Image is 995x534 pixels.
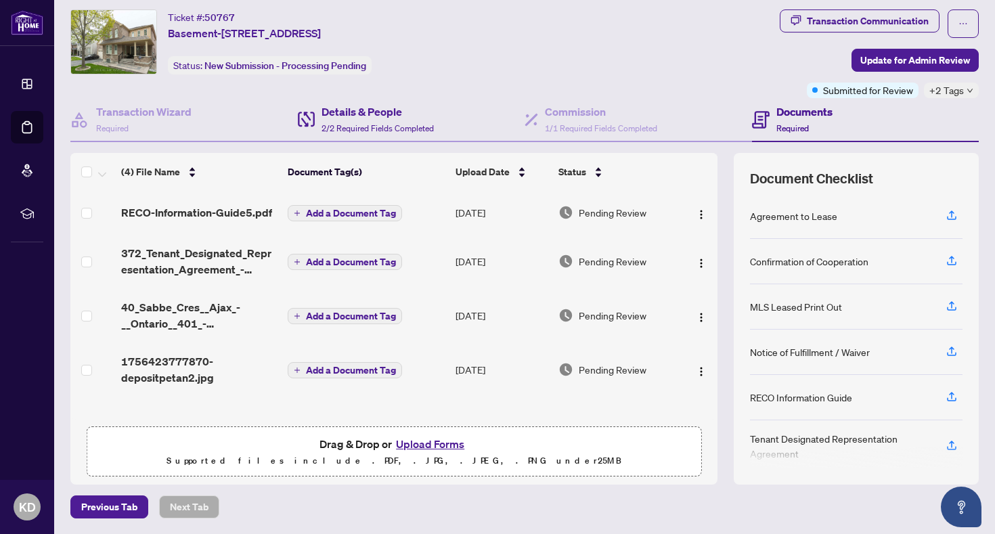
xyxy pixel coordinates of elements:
[696,366,707,377] img: Logo
[204,60,366,72] span: New Submission - Processing Pending
[70,495,148,518] button: Previous Tab
[11,10,43,35] img: logo
[545,104,657,120] h4: Commission
[96,123,129,133] span: Required
[450,191,553,234] td: [DATE]
[288,253,402,271] button: Add a Document Tag
[558,308,573,323] img: Document Status
[776,123,809,133] span: Required
[690,305,712,326] button: Logo
[121,164,180,179] span: (4) File Name
[929,83,964,98] span: +2 Tags
[696,258,707,269] img: Logo
[121,245,277,277] span: 372_Tenant_Designated_Representation_Agreement_-_PropTx-[PERSON_NAME].pdf
[294,367,301,374] span: plus
[288,361,402,379] button: Add a Document Tag
[750,390,852,405] div: RECO Information Guide
[392,435,468,453] button: Upload Forms
[750,208,837,223] div: Agreement to Lease
[450,153,553,191] th: Upload Date
[288,307,402,325] button: Add a Document Tag
[168,25,321,41] span: Basement-[STREET_ADDRESS]
[958,19,968,28] span: ellipsis
[294,210,301,217] span: plus
[696,312,707,323] img: Logo
[558,362,573,377] img: Document Status
[579,308,646,323] span: Pending Review
[823,83,913,97] span: Submitted for Review
[807,10,929,32] div: Transaction Communication
[81,496,137,518] span: Previous Tab
[558,254,573,269] img: Document Status
[288,308,402,324] button: Add a Document Tag
[776,104,833,120] h4: Documents
[322,104,434,120] h4: Details & People
[579,362,646,377] span: Pending Review
[282,153,450,191] th: Document Tag(s)
[558,205,573,220] img: Document Status
[450,234,553,288] td: [DATE]
[322,123,434,133] span: 2/2 Required Fields Completed
[750,169,873,188] span: Document Checklist
[288,362,402,378] button: Add a Document Tag
[288,254,402,270] button: Add a Document Tag
[306,365,396,375] span: Add a Document Tag
[116,153,282,191] th: (4) File Name
[306,311,396,321] span: Add a Document Tag
[19,497,36,516] span: KD
[860,49,970,71] span: Update for Admin Review
[121,204,272,221] span: RECO-Information-Guide5.pdf
[121,353,277,386] span: 1756423777870-depositpetan2.jpg
[168,56,372,74] div: Status:
[121,299,277,332] span: 40_Sabbe_Cres__Ajax_-__Ontario__401_-_Schedule_____Agreement_to_Lease_Residential.pdf
[294,313,301,319] span: plus
[456,164,510,179] span: Upload Date
[450,288,553,342] td: [DATE]
[750,431,930,461] div: Tenant Designated Representation Agreement
[96,104,192,120] h4: Transaction Wizard
[750,344,870,359] div: Notice of Fulfillment / Waiver
[204,12,235,24] span: 50767
[319,435,468,453] span: Drag & Drop or
[967,87,973,94] span: down
[852,49,979,72] button: Update for Admin Review
[288,204,402,222] button: Add a Document Tag
[294,259,301,265] span: plus
[558,164,586,179] span: Status
[941,487,981,527] button: Open asap
[87,427,701,477] span: Drag & Drop orUpload FormsSupported files include .PDF, .JPG, .JPEG, .PNG under25MB
[553,153,682,191] th: Status
[95,453,692,469] p: Supported files include .PDF, .JPG, .JPEG, .PNG under 25 MB
[579,205,646,220] span: Pending Review
[750,254,868,269] div: Confirmation of Cooperation
[750,299,842,314] div: MLS Leased Print Out
[306,257,396,267] span: Add a Document Tag
[71,10,156,74] img: IMG-E12320048_1.jpg
[545,123,657,133] span: 1/1 Required Fields Completed
[306,208,396,218] span: Add a Document Tag
[579,254,646,269] span: Pending Review
[159,495,219,518] button: Next Tab
[690,359,712,380] button: Logo
[696,209,707,220] img: Logo
[780,9,939,32] button: Transaction Communication
[168,9,235,25] div: Ticket #:
[690,250,712,272] button: Logo
[288,205,402,221] button: Add a Document Tag
[690,202,712,223] button: Logo
[450,342,553,397] td: [DATE]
